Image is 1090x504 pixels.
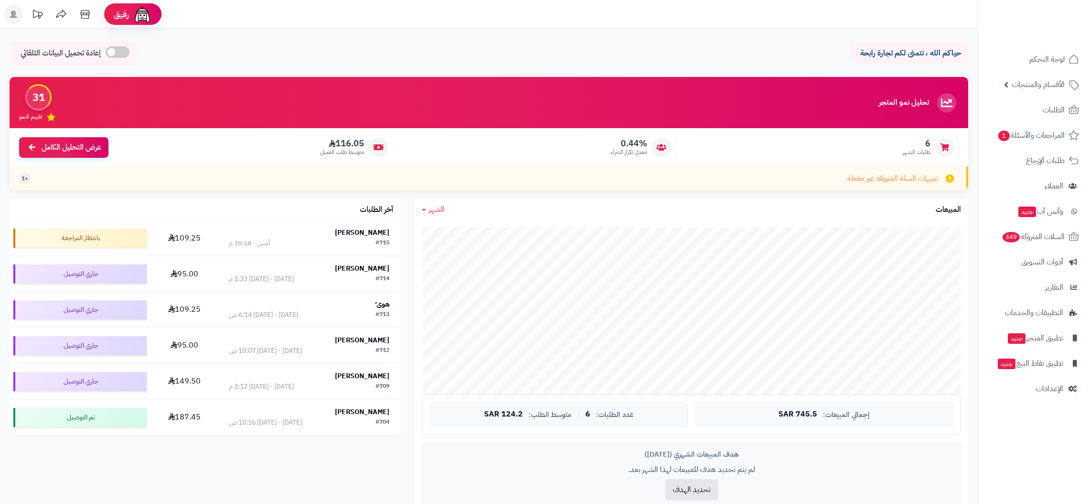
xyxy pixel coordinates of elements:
[151,400,218,435] td: 187.45
[1043,103,1065,117] span: الطلبات
[320,138,364,149] span: 116.05
[375,299,389,309] strong: هوى ً
[1045,281,1063,294] span: التقارير
[847,173,939,184] span: تنبيهات السلة المتروكة غير مفعلة
[984,48,1084,71] a: لوحة التحكم
[376,346,389,356] div: #712
[320,148,364,156] span: متوسط طلب العميل
[984,327,1084,350] a: تطبيق المتجرجديد
[13,229,147,248] div: بانتظار المراجعة
[484,410,523,419] span: 124.2 SAR
[1025,26,1081,46] img: logo-2.png
[13,300,147,319] div: جاري التوصيل
[335,335,389,345] strong: [PERSON_NAME]
[1045,179,1063,193] span: العملاء
[151,328,218,363] td: 95.00
[229,382,294,392] div: [DATE] - [DATE] 3:12 م
[114,9,129,20] span: رفيق
[13,372,147,391] div: جاري التوصيل
[577,411,580,418] span: |
[151,364,218,399] td: 149.50
[335,371,389,381] strong: [PERSON_NAME]
[984,175,1084,197] a: العملاء
[611,148,647,156] span: معدل تكرار الشراء
[823,411,870,419] span: إجمالي المبيعات:
[1022,255,1063,269] span: أدوات التسويق
[335,407,389,417] strong: [PERSON_NAME]
[984,200,1084,223] a: وآتس آبجديد
[376,310,389,320] div: #713
[1003,232,1020,242] span: 349
[360,206,393,214] h3: آخر الطلبات
[335,228,389,238] strong: [PERSON_NAME]
[1008,333,1025,344] span: جديد
[376,274,389,284] div: #714
[19,137,108,158] a: عرض التحليل الكامل
[376,382,389,392] div: #709
[229,418,302,427] div: [DATE] - [DATE] 10:16 ص
[430,449,953,460] div: هدف المبيعات الشهري ([DATE])
[429,204,444,215] span: الشهر
[376,239,389,248] div: #715
[13,264,147,284] div: جاري التوصيل
[1005,306,1063,319] span: التطبيقات والخدمات
[997,357,1063,370] span: تطبيق نقاط البيع
[665,479,718,500] button: تحديد الهدف
[984,301,1084,324] a: التطبيقات والخدمات
[984,276,1084,299] a: التقارير
[151,220,218,256] td: 109.25
[1026,154,1065,167] span: طلبات الإرجاع
[998,131,1010,141] span: 1
[611,138,647,149] span: 0.44%
[1018,207,1036,217] span: جديد
[151,256,218,292] td: 95.00
[430,464,953,475] p: لم يتم تحديد هدف للمبيعات لهذا الشهر بعد.
[1002,230,1065,243] span: السلات المتروكة
[335,263,389,274] strong: [PERSON_NAME]
[229,274,294,284] div: [DATE] - [DATE] 1:23 م
[229,310,298,320] div: [DATE] - [DATE] 6:14 ص
[25,5,49,26] a: تحديثات المنصة
[856,48,961,59] p: حياكم الله ، نتمنى لكم تجارة رابحة
[585,410,590,419] span: 6
[984,377,1084,400] a: الإعدادات
[984,225,1084,248] a: السلات المتروكة349
[903,148,930,156] span: طلبات الشهر
[879,99,929,107] h3: تحليل نمو المتجر
[936,206,961,214] h3: المبيعات
[984,124,1084,147] a: المراجعات والأسئلة1
[1012,78,1065,91] span: الأقسام والمنتجات
[998,359,1015,369] span: جديد
[21,48,101,59] span: إعادة تحميل البيانات التلقائي
[984,99,1084,121] a: الطلبات
[596,411,634,419] span: عدد الطلبات:
[1036,382,1063,395] span: الإعدادات
[903,138,930,149] span: 6
[19,113,42,121] span: تقييم النمو
[997,129,1065,142] span: المراجعات والأسئلة
[529,411,572,419] span: متوسط الطلب:
[1007,331,1063,345] span: تطبيق المتجر
[778,410,817,419] span: 745.5 SAR
[984,352,1084,375] a: تطبيق نقاط البيعجديد
[376,418,389,427] div: #704
[984,251,1084,274] a: أدوات التسويق
[1029,53,1065,66] span: لوحة التحكم
[13,408,147,427] div: تم التوصيل
[984,149,1084,172] a: طلبات الإرجاع
[22,175,28,183] span: +1
[422,204,444,215] a: الشهر
[151,292,218,328] td: 109.25
[229,346,302,356] div: [DATE] - [DATE] 10:07 ص
[1017,205,1063,218] span: وآتس آب
[42,142,101,153] span: عرض التحليل الكامل
[133,5,152,24] img: ai-face.png
[229,239,270,248] div: أمس - 10:18 م
[13,336,147,355] div: جاري التوصيل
